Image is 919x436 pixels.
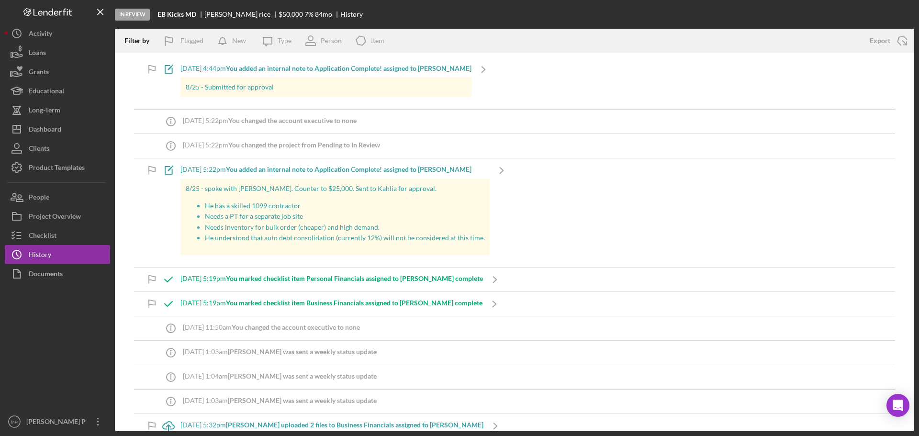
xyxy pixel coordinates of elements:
[29,120,61,141] div: Dashboard
[5,188,110,207] button: People
[29,24,52,45] div: Activity
[29,264,63,286] div: Documents
[228,396,377,404] b: [PERSON_NAME] was sent a weekly status update
[205,211,485,222] p: Needs a PT for a separate job site
[232,323,360,331] b: You changed the account executive to none
[5,43,110,62] button: Loans
[29,139,49,160] div: Clients
[29,188,49,209] div: People
[183,324,360,331] div: [DATE] 11:50am
[29,245,51,267] div: History
[157,57,495,109] a: [DATE] 4:44pmYou added an internal note to Application Complete! assigned to [PERSON_NAME]8/25 - ...
[157,31,213,50] button: Flagged
[5,264,110,283] button: Documents
[183,117,357,124] div: [DATE] 5:22pm
[205,222,485,233] p: Needs inventory for bulk order (cheaper) and high demand.
[29,81,64,103] div: Educational
[183,397,377,404] div: [DATE] 1:03am
[213,31,256,50] button: New
[226,64,471,72] b: You added an internal note to Application Complete! assigned to [PERSON_NAME]
[5,158,110,177] button: Product Templates
[124,37,157,45] div: Filter by
[870,31,890,50] div: Export
[205,201,485,211] p: He has a skilled 1099 contractor
[24,412,86,434] div: [PERSON_NAME] P
[29,43,46,65] div: Loans
[11,419,18,425] text: MP
[279,10,303,18] span: $50,000
[226,165,471,173] b: You added an internal note to Application Complete! assigned to [PERSON_NAME]
[321,37,342,45] div: Person
[157,158,514,267] a: [DATE] 5:22pmYou added an internal note to Application Complete! assigned to [PERSON_NAME]8/25 - ...
[157,11,196,18] b: EB Kicks MD
[315,11,332,18] div: 84 mo
[5,101,110,120] button: Long-Term
[5,62,110,81] button: Grants
[180,421,483,429] div: [DATE] 5:32pm
[180,65,471,72] div: [DATE] 4:44pm
[204,11,279,18] div: [PERSON_NAME] rice
[29,226,56,247] div: Checklist
[5,81,110,101] button: Educational
[860,31,914,50] button: Export
[278,37,291,45] div: Type
[228,372,377,380] b: [PERSON_NAME] was sent a weekly status update
[228,141,380,149] b: You changed the project from Pending to In Review
[304,11,314,18] div: 7 %
[5,139,110,158] button: Clients
[205,233,485,243] p: He understood that auto debt consolidation (currently 12%) will not be considered at this time.
[29,101,60,122] div: Long-Term
[226,421,483,429] b: [PERSON_NAME] uploaded 2 files to Business Financials assigned to [PERSON_NAME]
[5,245,110,264] button: History
[226,274,483,282] b: You marked checklist item Personal Financials assigned to [PERSON_NAME] complete
[340,11,363,18] div: History
[180,31,203,50] div: Flagged
[186,82,467,92] p: 8/25 - Submitted for approval
[226,299,482,307] b: You marked checklist item Business Financials assigned to [PERSON_NAME] complete
[5,412,110,431] button: MP[PERSON_NAME] P
[180,166,490,173] div: [DATE] 5:22pm
[29,158,85,179] div: Product Templates
[228,116,357,124] b: You changed the account executive to none
[5,120,110,139] button: Dashboard
[183,372,377,380] div: [DATE] 1:04am
[157,268,507,291] a: [DATE] 5:19pmYou marked checklist item Personal Financials assigned to [PERSON_NAME] complete
[186,183,485,194] p: 8/25 - spoke with [PERSON_NAME]. Counter to $25,000. Sent to Kahlia for approval.
[183,348,377,356] div: [DATE] 1:03am
[157,292,506,316] a: [DATE] 5:19pmYou marked checklist item Business Financials assigned to [PERSON_NAME] complete
[180,299,482,307] div: [DATE] 5:19pm
[29,207,81,228] div: Project Overview
[886,394,909,417] div: Open Intercom Messenger
[228,347,377,356] b: [PERSON_NAME] was sent a weekly status update
[183,141,380,149] div: [DATE] 5:22pm
[371,37,384,45] div: Item
[180,275,483,282] div: [DATE] 5:19pm
[5,24,110,43] button: Activity
[5,226,110,245] button: Checklist
[29,62,49,84] div: Grants
[232,31,246,50] div: New
[115,9,150,21] div: In Review
[5,207,110,226] button: Project Overview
